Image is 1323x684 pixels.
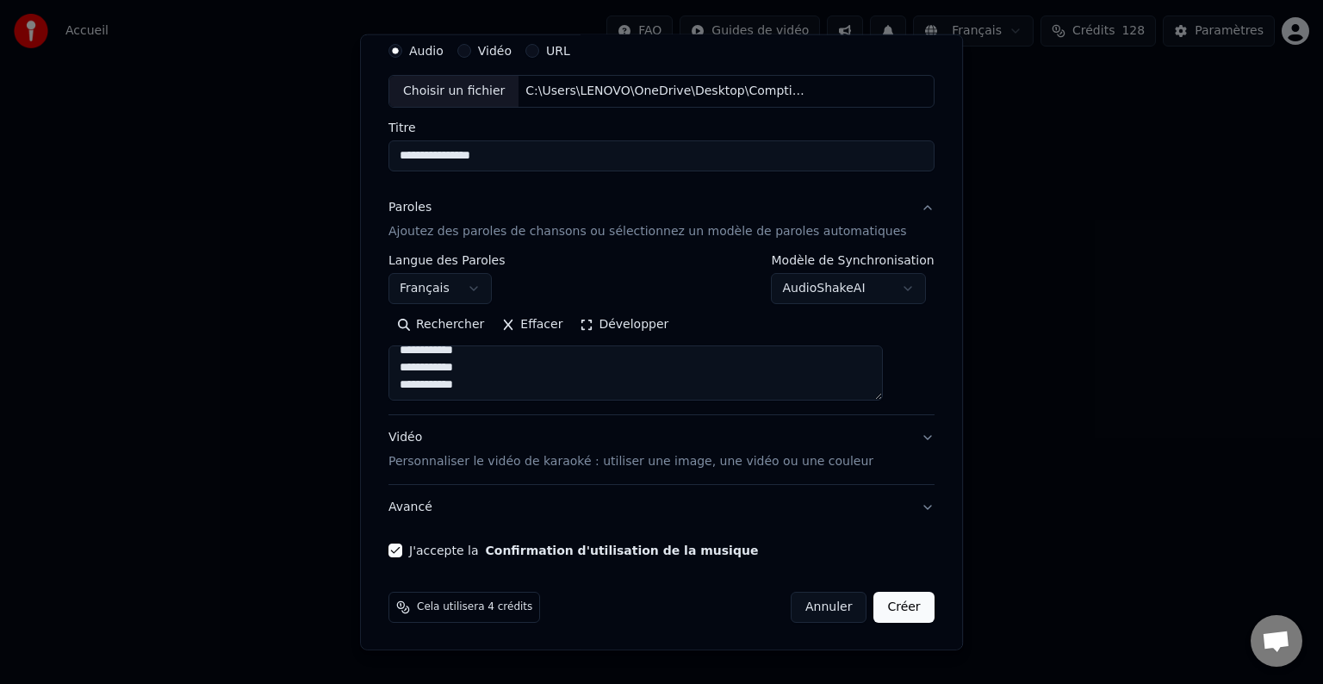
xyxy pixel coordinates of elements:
label: J'accepte la [409,544,758,557]
div: Vidéo [388,429,873,470]
label: Modèle de Synchronisation [772,254,935,266]
button: ParolesAjoutez des paroles de chansons ou sélectionnez un modèle de paroles automatiques [388,185,935,254]
button: VidéoPersonnaliser le vidéo de karaoké : utiliser une image, une vidéo ou une couleur [388,415,935,484]
button: Effacer [493,311,571,339]
label: Langue des Paroles [388,254,506,266]
div: Paroles [388,199,432,216]
label: Audio [409,45,444,57]
label: URL [546,45,570,57]
button: Créer [874,592,935,623]
button: Développer [572,311,678,339]
label: Titre [388,121,935,134]
div: C:\Users\LENOVO\OneDrive\Desktop\Comptines\29. Les Termites.wav [519,83,812,100]
button: Avancé [388,485,935,530]
p: Ajoutez des paroles de chansons ou sélectionnez un modèle de paroles automatiques [388,223,907,240]
div: Choisir un fichier [389,76,519,107]
button: Rechercher [388,311,493,339]
button: Annuler [791,592,866,623]
label: Vidéo [478,45,512,57]
p: Personnaliser le vidéo de karaoké : utiliser une image, une vidéo ou une couleur [388,453,873,470]
div: ParolesAjoutez des paroles de chansons ou sélectionnez un modèle de paroles automatiques [388,254,935,414]
span: Cela utilisera 4 crédits [417,600,532,614]
button: J'accepte la [486,544,759,557]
